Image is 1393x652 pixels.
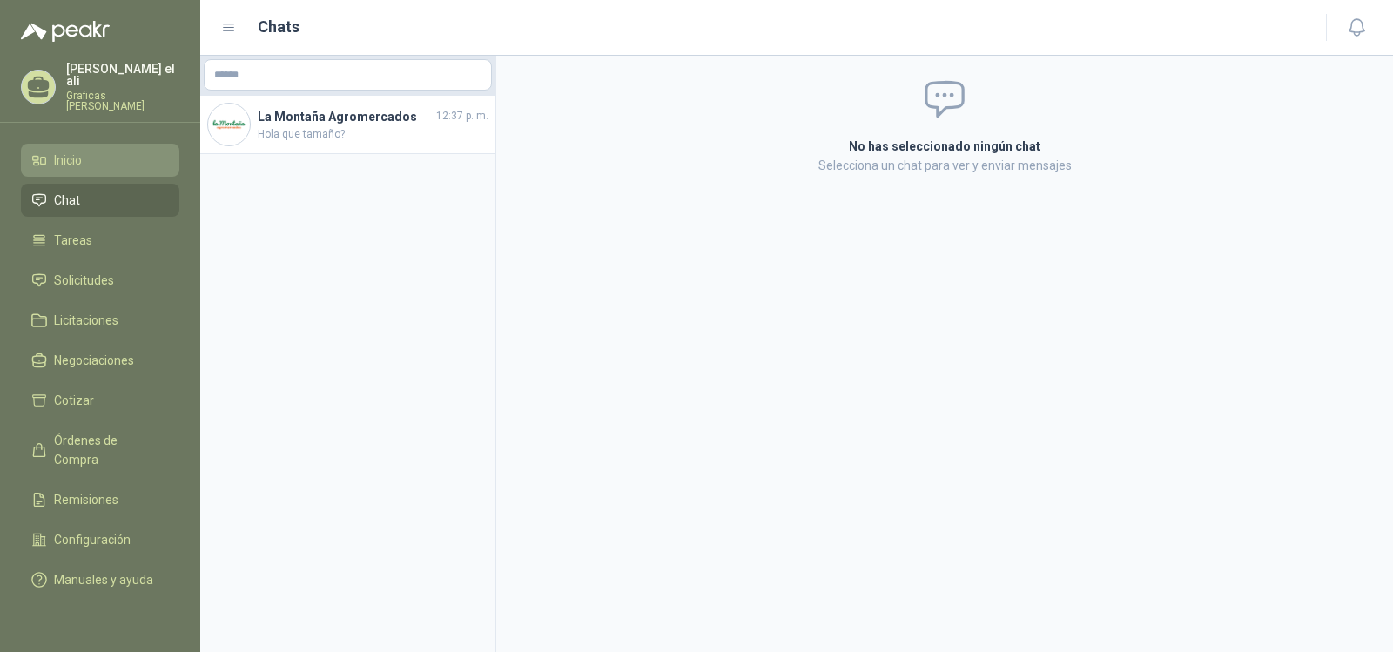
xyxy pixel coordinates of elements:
span: Inicio [54,151,82,170]
a: Licitaciones [21,304,179,337]
span: Chat [54,191,80,210]
h2: No has seleccionado ningún chat [641,137,1248,156]
p: [PERSON_NAME] el ali [66,63,179,87]
span: Remisiones [54,490,118,509]
span: Tareas [54,231,92,250]
h1: Chats [258,15,299,39]
a: Chat [21,184,179,217]
span: 12:37 p. m. [436,108,488,124]
span: Licitaciones [54,311,118,330]
a: Cotizar [21,384,179,417]
span: Configuración [54,530,131,549]
a: Company LogoLa Montaña Agromercados12:37 p. m.Hola que tamaño? [200,96,495,154]
a: Configuración [21,523,179,556]
span: Cotizar [54,391,94,410]
a: Remisiones [21,483,179,516]
span: Solicitudes [54,271,114,290]
span: Negociaciones [54,351,134,370]
p: Selecciona un chat para ver y enviar mensajes [641,156,1248,175]
span: Manuales y ayuda [54,570,153,589]
a: Manuales y ayuda [21,563,179,596]
img: Company Logo [208,104,250,145]
h4: La Montaña Agromercados [258,107,433,126]
img: Logo peakr [21,21,110,42]
a: Órdenes de Compra [21,424,179,476]
a: Negociaciones [21,344,179,377]
span: Órdenes de Compra [54,431,163,469]
a: Solicitudes [21,264,179,297]
p: Graficas [PERSON_NAME] [66,91,179,111]
span: Hola que tamaño? [258,126,488,143]
a: Tareas [21,224,179,257]
a: Inicio [21,144,179,177]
